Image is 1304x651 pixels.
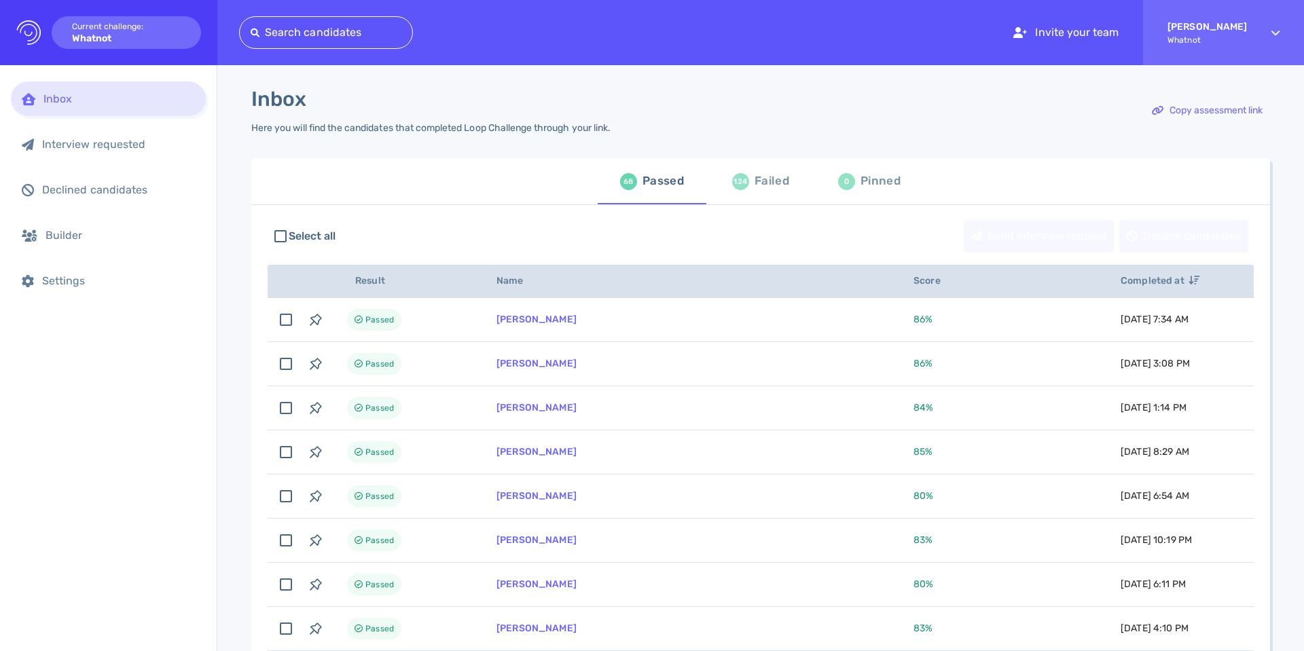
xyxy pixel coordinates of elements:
a: [PERSON_NAME] [496,446,577,458]
span: Whatnot [1167,35,1247,45]
div: 124 [732,173,749,190]
span: Passed [365,532,394,548]
span: [DATE] 6:11 PM [1121,578,1186,590]
th: Result [331,265,480,298]
span: [DATE] 10:19 PM [1121,534,1192,546]
span: [DATE] 1:14 PM [1121,402,1187,413]
div: Inbox [43,92,195,105]
a: [PERSON_NAME] [496,622,577,634]
span: 86 % [913,314,932,325]
div: Declined candidates [42,183,195,196]
div: Send interview request [964,221,1113,252]
span: 80 % [913,490,933,502]
div: 0 [838,173,855,190]
span: Name [496,275,539,286]
span: 86 % [913,358,932,369]
div: Here you will find the candidates that completed Loop Challenge through your link. [251,122,611,134]
span: [DATE] 6:54 AM [1121,490,1189,502]
span: Passed [365,488,394,504]
span: 83 % [913,622,932,634]
a: [PERSON_NAME] [496,314,577,325]
span: 83 % [913,534,932,546]
div: Failed [755,171,789,191]
div: Builder [46,229,195,242]
span: Passed [365,400,394,416]
span: Passed [365,356,394,372]
div: Interview requested [42,138,195,151]
span: 80 % [913,578,933,590]
div: Copy assessment link [1145,95,1269,126]
span: 84 % [913,402,933,413]
div: Settings [42,274,195,287]
div: Pinned [861,171,901,191]
a: [PERSON_NAME] [496,358,577,369]
span: Passed [365,444,394,460]
span: Score [913,275,956,286]
span: Passed [365,576,394,593]
button: Send interview request [964,220,1114,253]
a: [PERSON_NAME] [496,534,577,546]
h1: Inbox [251,87,306,111]
span: 85 % [913,446,932,458]
span: Passed [365,312,394,328]
a: [PERSON_NAME] [496,490,577,502]
a: [PERSON_NAME] [496,402,577,413]
a: [PERSON_NAME] [496,578,577,590]
span: [DATE] 3:08 PM [1121,358,1190,369]
span: [DATE] 8:29 AM [1121,446,1189,458]
span: [DATE] 7:34 AM [1121,314,1189,325]
span: Select all [289,228,336,244]
div: Passed [642,171,684,191]
div: 68 [620,173,637,190]
span: [DATE] 4:10 PM [1121,622,1189,634]
button: Copy assessment link [1144,94,1270,127]
span: Passed [365,620,394,637]
button: Decline candidates [1119,220,1248,253]
span: Completed at [1121,275,1199,286]
div: Decline candidates [1120,221,1248,252]
strong: [PERSON_NAME] [1167,21,1247,33]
